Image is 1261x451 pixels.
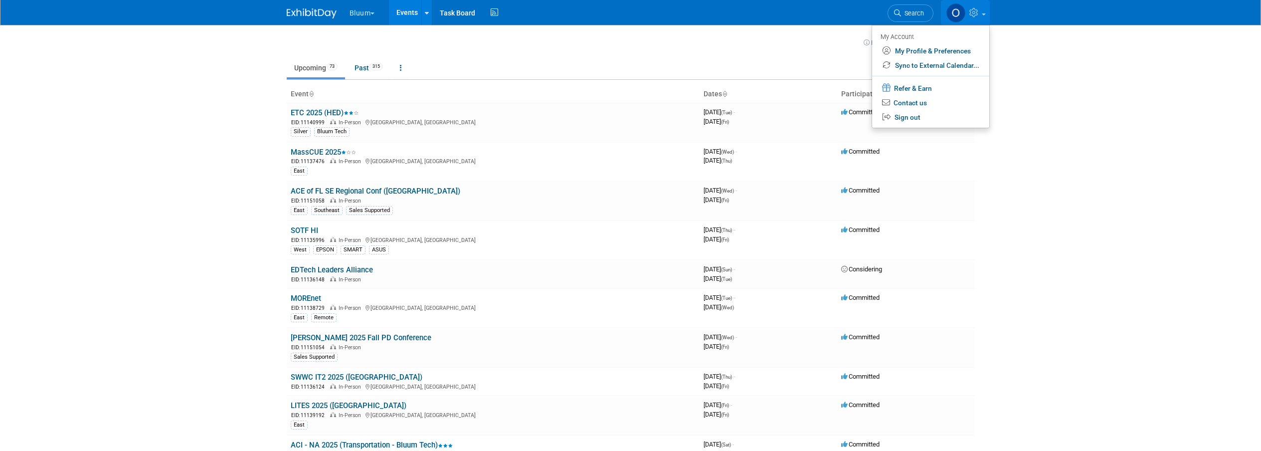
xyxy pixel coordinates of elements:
[291,384,329,390] span: EID: 11136124
[704,343,729,350] span: [DATE]
[291,245,310,254] div: West
[291,187,460,196] a: ACE of FL SE Regional Conf ([GEOGRAPHIC_DATA])
[369,63,383,70] span: 315
[291,305,329,311] span: EID: 11138729
[733,265,735,273] span: -
[369,245,389,254] div: ASUS
[291,265,373,274] a: EDTech Leaders Alliance
[721,344,729,350] span: (Fri)
[704,148,737,155] span: [DATE]
[872,96,989,110] a: Contact us
[841,148,880,155] span: Committed
[339,198,364,204] span: In-Person
[330,237,336,242] img: In-Person Event
[841,187,880,194] span: Committed
[872,44,989,58] a: My Profile & Preferences
[291,127,311,136] div: Silver
[872,80,989,96] a: Refer & Earn
[841,265,882,273] span: Considering
[346,206,393,215] div: Sales Supported
[291,333,431,342] a: [PERSON_NAME] 2025 Fall PD Conference
[339,305,364,311] span: In-Person
[872,110,989,125] a: Sign out
[704,235,729,243] span: [DATE]
[721,442,731,448] span: (Sat)
[291,206,308,215] div: East
[291,413,329,418] span: EID: 11139192
[330,276,336,281] img: In-Person Event
[291,353,338,362] div: Sales Supported
[730,401,732,409] span: -
[291,277,329,282] span: EID: 11136148
[733,373,735,380] span: -
[704,265,735,273] span: [DATE]
[841,333,880,341] span: Committed
[872,58,989,73] a: Sync to External Calendar...
[330,119,336,124] img: In-Person Event
[704,108,735,116] span: [DATE]
[339,119,364,126] span: In-Person
[291,167,308,176] div: East
[841,294,880,301] span: Committed
[330,158,336,163] img: In-Person Event
[841,226,880,233] span: Committed
[330,412,336,417] img: In-Person Event
[311,206,343,215] div: Southeast
[946,3,965,22] img: Olga Yuger
[291,159,329,164] span: EID: 11137476
[721,374,732,380] span: (Thu)
[291,118,696,126] div: [GEOGRAPHIC_DATA], [GEOGRAPHIC_DATA]
[291,148,356,157] a: MassCUE 2025
[291,120,329,125] span: EID: 11140999
[864,39,975,46] a: How to sync to an external calendar...
[704,275,732,282] span: [DATE]
[735,333,737,341] span: -
[330,384,336,389] img: In-Person Event
[339,412,364,419] span: In-Person
[339,158,364,165] span: In-Person
[837,86,975,103] th: Participation
[347,58,390,77] a: Past315
[339,344,364,351] span: In-Person
[291,382,696,391] div: [GEOGRAPHIC_DATA], [GEOGRAPHIC_DATA]
[704,187,737,194] span: [DATE]
[721,158,732,164] span: (Thu)
[735,187,737,194] span: -
[721,403,729,408] span: (Fri)
[704,157,732,164] span: [DATE]
[841,108,880,116] span: Committed
[704,401,732,409] span: [DATE]
[291,157,696,165] div: [GEOGRAPHIC_DATA], [GEOGRAPHIC_DATA]
[291,345,329,350] span: EID: 11151054
[291,303,696,312] div: [GEOGRAPHIC_DATA], [GEOGRAPHIC_DATA]
[339,276,364,283] span: In-Person
[721,384,729,389] span: (Fri)
[733,108,735,116] span: -
[291,294,321,303] a: MOREnet
[721,188,734,194] span: (Wed)
[291,235,696,244] div: [GEOGRAPHIC_DATA], [GEOGRAPHIC_DATA]
[291,373,422,382] a: SWWC IT2 2025 ([GEOGRAPHIC_DATA])
[309,90,314,98] a: Sort by Event Name
[721,237,729,242] span: (Fri)
[291,401,406,410] a: LITES 2025 ([GEOGRAPHIC_DATA])
[287,8,337,18] img: ExhibitDay
[721,198,729,203] span: (Fri)
[721,119,729,125] span: (Fri)
[314,127,350,136] div: Bluum Tech
[291,237,329,243] span: EID: 11135996
[881,30,979,42] div: My Account
[901,9,924,17] span: Search
[841,441,880,448] span: Committed
[721,149,734,155] span: (Wed)
[721,110,732,115] span: (Tue)
[841,373,880,380] span: Committed
[291,198,329,204] span: EID: 11151058
[704,226,735,233] span: [DATE]
[327,63,338,70] span: 73
[339,384,364,390] span: In-Person
[841,401,880,409] span: Committed
[287,58,345,77] a: Upcoming73
[721,227,732,233] span: (Thu)
[330,198,336,203] img: In-Person Event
